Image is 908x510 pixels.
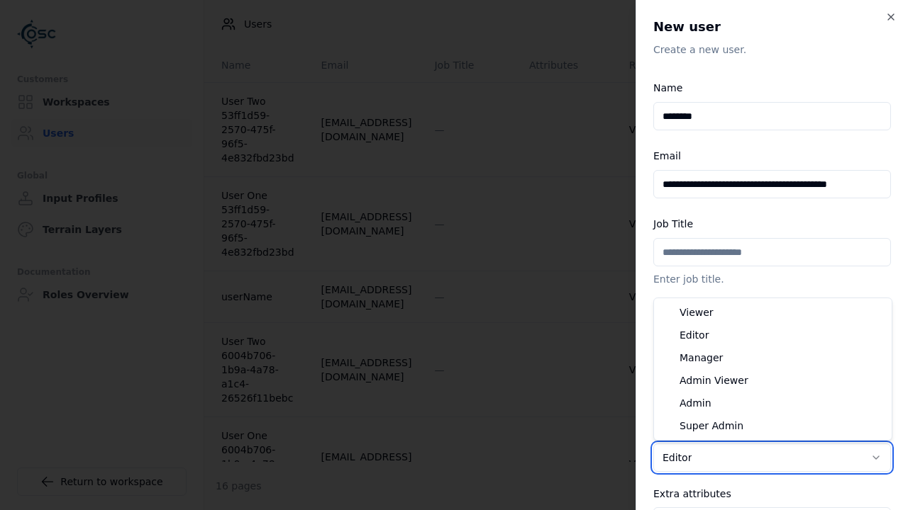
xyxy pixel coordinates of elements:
span: Manager [680,351,723,365]
span: Admin [680,396,712,410]
span: Super Admin [680,419,743,433]
span: Viewer [680,305,714,319]
span: Admin Viewer [680,373,748,387]
span: Editor [680,328,709,342]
